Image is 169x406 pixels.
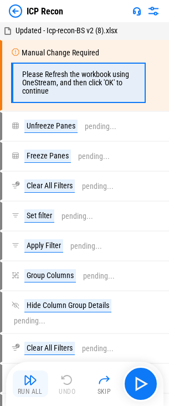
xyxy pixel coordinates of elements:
div: Run All [18,388,43,395]
div: pending... [82,182,114,191]
img: Main button [132,375,150,393]
div: Manual Change Required [22,49,99,57]
div: Group Columns [24,269,76,282]
div: pending... [70,242,102,250]
div: pending... [85,122,116,131]
div: pending... [78,152,110,161]
div: ICP Recon [27,6,63,17]
div: Unfreeze Panes [24,120,78,133]
div: pending... [62,212,93,220]
div: Set filter [24,209,54,223]
div: Clear All Filters [24,342,75,355]
div: Hide Column Group Details [24,299,111,312]
div: Freeze Panes [24,150,71,163]
div: pending... [82,345,114,353]
img: Settings menu [147,4,160,18]
div: Skip [98,388,111,395]
img: Support [132,7,141,16]
img: Run All [24,373,37,387]
button: Run All [13,371,48,397]
div: Clear All Filters [24,179,75,193]
div: Please Refresh the workbook using OneStream, and then click 'OK' to continue [22,70,133,95]
button: Skip [86,371,122,397]
div: pending... [14,317,45,325]
span: Updated - Icp-recon-BS v2 (8).xlsx [16,26,117,35]
div: Apply Filter [24,239,63,253]
img: Skip [98,373,111,387]
div: pending... [83,272,115,280]
img: Back [9,4,22,18]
